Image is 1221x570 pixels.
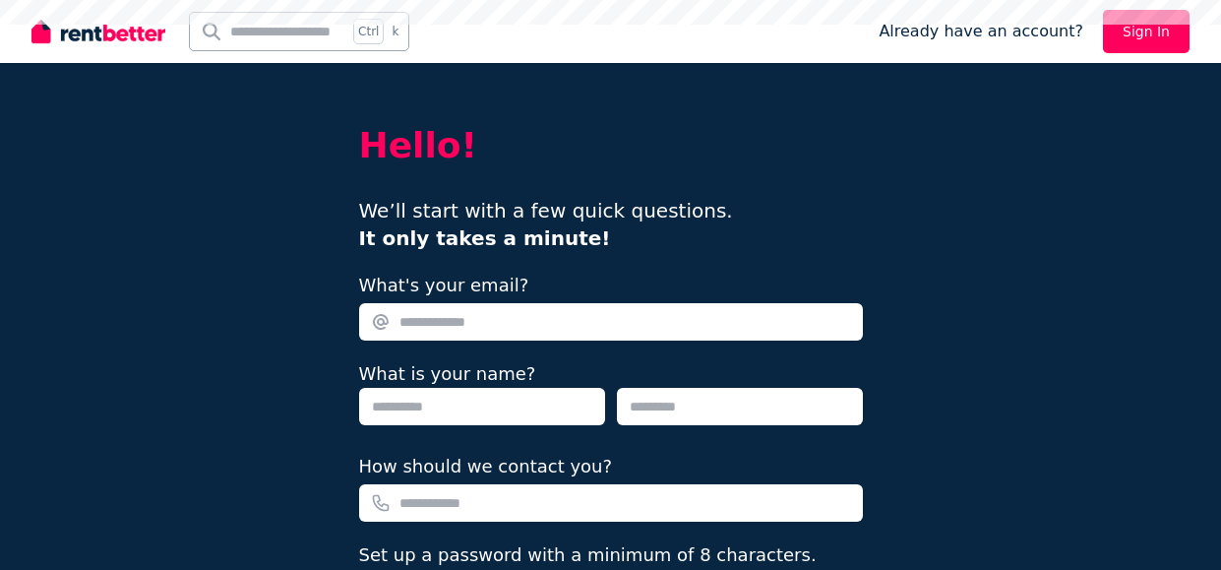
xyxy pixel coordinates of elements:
span: We’ll start with a few quick questions. [359,199,733,250]
a: Sign In [1103,10,1190,53]
label: How should we contact you? [359,453,613,480]
span: Ctrl [353,19,384,44]
label: What's your email? [359,272,529,299]
h2: Hello! [359,126,863,165]
span: Already have an account? [879,20,1083,43]
b: It only takes a minute! [359,226,611,250]
img: RentBetter [31,17,165,46]
label: Set up a password with a minimum of 8 characters. [359,541,817,569]
label: What is your name? [359,363,536,384]
span: k [392,24,398,39]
